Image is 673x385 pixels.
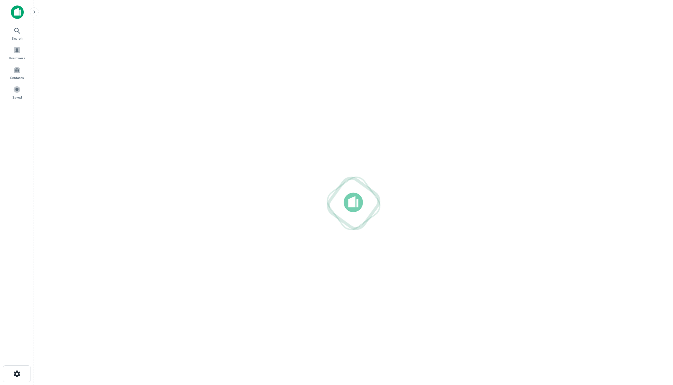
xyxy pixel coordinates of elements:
iframe: Chat Widget [639,331,673,363]
a: Saved [2,83,32,101]
span: Contacts [10,75,24,80]
a: Search [2,24,32,42]
span: Search [12,36,23,41]
span: Borrowers [9,55,25,61]
a: Contacts [2,63,32,82]
a: Borrowers [2,44,32,62]
img: capitalize-icon.png [11,5,24,19]
span: Saved [12,95,22,100]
